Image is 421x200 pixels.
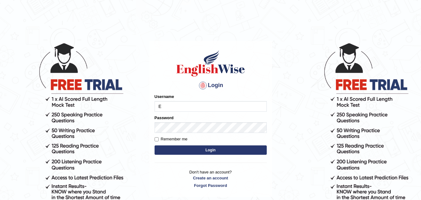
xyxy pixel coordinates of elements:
[155,80,267,90] h4: Login
[155,136,188,142] label: Remember me
[175,49,246,77] img: Logo of English Wise sign in for intelligent practice with AI
[155,169,267,188] p: Don't have an account?
[155,175,267,181] a: Create an account
[155,145,267,155] button: Login
[155,94,174,100] label: Username
[155,183,267,188] a: Forgot Password
[155,115,174,121] label: Password
[155,137,159,141] input: Remember me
